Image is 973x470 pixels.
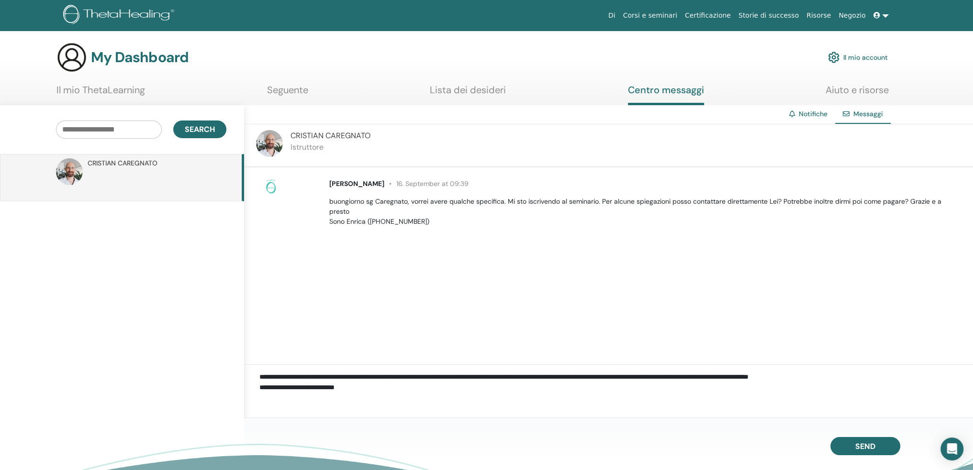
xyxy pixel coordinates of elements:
p: Istruttore [291,142,370,153]
a: Storie di successo [735,7,803,24]
a: Di [604,7,619,24]
a: Centro messaggi [628,84,704,105]
a: Lista dei desideri [430,84,506,103]
a: Negozio [835,7,869,24]
img: cog.svg [828,49,839,66]
a: Aiuto e risorse [826,84,889,103]
a: Corsi e seminari [619,7,681,24]
span: 16. September at 09:39 [384,179,469,188]
div: Open Intercom Messenger [940,437,963,460]
p: buongiorno sg Caregnato, vorrei avere qualche specifica. Mi sto iscrivendo al seminario. Per alcu... [329,197,962,227]
h3: My Dashboard [91,49,189,66]
span: Search [185,124,215,134]
img: no-photo.png [263,179,279,194]
button: Send [830,437,900,455]
img: default.jpg [56,158,83,185]
img: generic-user-icon.jpg [56,42,87,73]
a: Il mio account [828,47,888,68]
span: CRISTIAN CAREGNATO [88,158,157,168]
span: Send [855,441,875,451]
a: Il mio ThetaLearning [56,84,145,103]
img: default.jpg [256,130,283,157]
span: Messaggi [853,109,883,118]
img: logo.png [63,5,178,26]
a: Risorse [803,7,835,24]
span: CRISTIAN CAREGNATO [291,131,370,141]
a: Notifiche [799,109,828,118]
span: [PERSON_NAME] [329,179,384,188]
a: Seguente [267,84,308,103]
button: Search [173,120,226,138]
a: Certificazione [681,7,735,24]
